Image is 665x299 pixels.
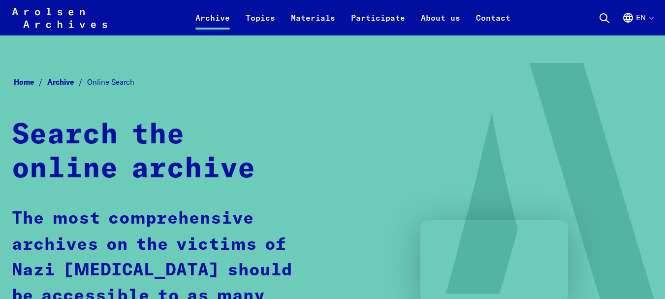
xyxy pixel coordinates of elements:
[343,12,413,35] a: Participate
[14,77,47,87] a: Home
[188,6,518,30] nav: Primary
[87,77,134,87] span: Online Search
[12,75,653,90] nav: Breadcrumb
[283,12,343,35] a: Materials
[47,77,87,87] a: Archive
[413,12,468,35] a: About us
[622,12,653,35] button: English, language selection
[12,121,255,183] strong: Search the online archive
[238,12,283,35] a: Topics
[468,12,518,35] a: Contact
[188,12,238,35] a: Archive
